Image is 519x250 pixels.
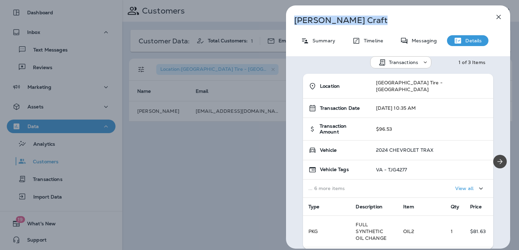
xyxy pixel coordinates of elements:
[451,204,459,210] span: Qty
[408,38,437,43] p: Messaging
[294,16,480,25] p: [PERSON_NAME] Craft
[452,182,488,195] button: View all
[389,60,418,65] p: Transactions
[371,99,494,118] td: [DATE] 10:35 AM
[356,204,382,210] span: Description
[371,74,494,99] td: [GEOGRAPHIC_DATA] Tire - [GEOGRAPHIC_DATA]
[309,38,335,43] p: Summary
[320,123,365,135] span: Transaction Amount
[356,222,386,241] span: FULL SYNTHETIC OIL CHANGE
[470,204,482,210] span: Price
[403,228,414,234] span: OIL2
[308,204,320,210] span: Type
[493,155,507,168] button: Next
[371,118,494,141] td: $96.53
[403,204,414,210] span: Item
[360,38,383,43] p: Timeline
[320,147,337,153] span: Vehicle
[320,167,349,172] span: Vehicle Tags
[462,38,482,43] p: Details
[459,60,485,65] div: 1 of 3 Items
[308,228,318,234] span: PKG
[376,167,407,172] p: VA - TJG4277
[308,186,365,191] p: ... 6 more items
[320,105,360,111] span: Transaction Date
[320,83,340,89] span: Location
[376,147,434,153] p: 2024 CHEVROLET TRAX
[455,186,473,191] p: View all
[470,229,488,234] p: $81.63
[451,228,453,234] span: 1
